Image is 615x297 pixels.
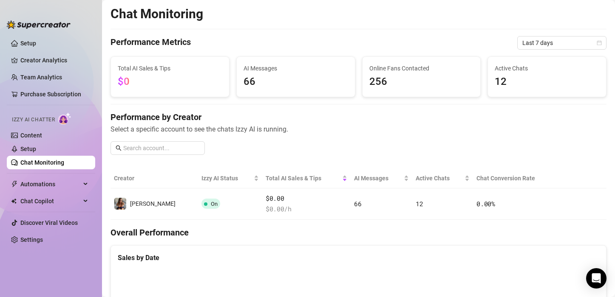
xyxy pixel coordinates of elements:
[130,200,176,207] span: [PERSON_NAME]
[20,87,88,101] a: Purchase Subscription
[201,174,252,183] span: Izzy AI Status
[11,198,17,204] img: Chat Copilot
[20,194,81,208] span: Chat Copilot
[262,168,351,188] th: Total AI Sales & Tips
[111,36,191,50] h4: Performance Metrics
[266,204,348,214] span: $ 0.00 /h
[111,6,203,22] h2: Chat Monitoring
[111,111,606,123] h4: Performance by Creator
[354,199,361,208] span: 66
[416,174,463,183] span: Active Chats
[473,168,557,188] th: Chat Conversion Rate
[116,145,122,151] span: search
[476,199,495,208] span: 0.00 %
[118,64,222,73] span: Total AI Sales & Tips
[11,181,18,188] span: thunderbolt
[244,64,348,73] span: AI Messages
[7,20,71,29] img: logo-BBDzfeDw.svg
[412,168,473,188] th: Active Chats
[211,201,218,207] span: On
[495,64,599,73] span: Active Chats
[118,252,599,263] div: Sales by Date
[522,36,601,49] span: Last 7 days
[369,64,474,73] span: Online Fans Contacted
[20,146,36,152] a: Setup
[20,219,78,226] a: Discover Viral Videos
[12,116,55,124] span: Izzy AI Chatter
[416,199,423,208] span: 12
[351,168,412,188] th: AI Messages
[20,132,42,139] a: Content
[123,143,200,153] input: Search account...
[354,174,402,183] span: AI Messages
[244,74,348,90] span: 66
[111,168,198,188] th: Creator
[20,159,64,166] a: Chat Monitoring
[114,198,126,210] img: Andy
[20,177,81,191] span: Automations
[266,193,348,204] span: $0.00
[586,268,606,289] div: Open Intercom Messenger
[58,112,71,125] img: AI Chatter
[20,236,43,243] a: Settings
[111,227,606,238] h4: Overall Performance
[20,74,62,81] a: Team Analytics
[369,74,474,90] span: 256
[118,76,130,87] span: $0
[111,124,606,134] span: Select a specific account to see the chats Izzy AI is running.
[266,174,341,183] span: Total AI Sales & Tips
[597,40,602,45] span: calendar
[198,168,262,188] th: Izzy AI Status
[495,74,599,90] span: 12
[20,40,36,47] a: Setup
[20,53,88,67] a: Creator Analytics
